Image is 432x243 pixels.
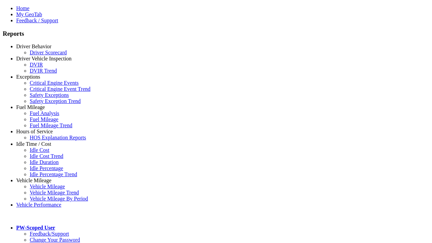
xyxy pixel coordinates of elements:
[30,231,69,237] a: Feedback/Support
[16,18,58,23] a: Feedback / Support
[30,135,86,140] a: HOS Explanation Reports
[16,56,72,61] a: Driver Vehicle Inspection
[30,116,58,122] a: Fuel Mileage
[30,92,69,98] a: Safety Exceptions
[30,123,72,128] a: Fuel Mileage Trend
[30,50,67,55] a: Driver Scorecard
[30,141,93,146] a: HOS Violation Audit Reports
[30,165,63,171] a: Idle Percentage
[16,44,51,49] a: Driver Behavior
[16,225,55,231] a: PW-Scoped User
[16,104,45,110] a: Fuel Mileage
[30,110,59,116] a: Fuel Analysis
[16,129,53,134] a: Hours of Service
[30,86,90,92] a: Critical Engine Event Trend
[30,153,63,159] a: Idle Cost Trend
[16,202,61,208] a: Vehicle Performance
[16,11,42,17] a: My GeoTab
[16,141,51,147] a: Idle Time / Cost
[16,178,51,183] a: Vehicle Mileage
[30,80,79,86] a: Critical Engine Events
[30,190,79,195] a: Vehicle Mileage Trend
[16,5,29,11] a: Home
[30,184,65,189] a: Vehicle Mileage
[30,147,49,153] a: Idle Cost
[3,30,429,37] h3: Reports
[30,68,57,74] a: DVIR Trend
[16,74,40,80] a: Exceptions
[30,62,43,67] a: DVIR
[30,98,81,104] a: Safety Exception Trend
[30,171,77,177] a: Idle Percentage Trend
[30,159,59,165] a: Idle Duration
[30,196,88,201] a: Vehicle Mileage By Period
[30,237,80,243] a: Change Your Password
